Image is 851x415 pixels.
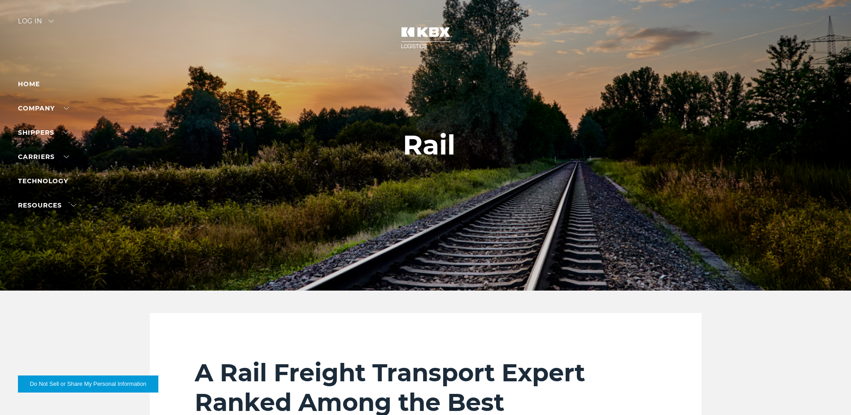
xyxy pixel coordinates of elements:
[18,128,69,137] a: SHIPPERS
[18,80,40,88] a: Home
[18,153,69,161] a: Carriers
[18,375,158,393] button: Do Not Sell or Share My Personal Information
[403,130,455,160] h1: Rail
[18,177,68,185] a: Technology
[18,201,76,209] a: RESOURCES
[48,20,54,22] img: arrow
[392,18,459,57] img: kbx logo
[18,18,54,31] div: Log in
[18,104,69,112] a: Company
